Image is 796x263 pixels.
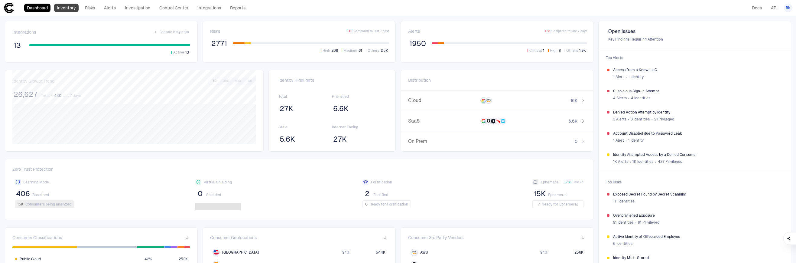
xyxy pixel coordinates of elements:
span: Denied Action Attempt by Identity [613,110,782,115]
span: 1 Alert [613,138,624,143]
span: 91 Identities [613,220,634,225]
span: + 38 [545,29,550,33]
button: Medium61 [340,48,363,53]
span: 7 [538,202,540,207]
span: Internet Facing [332,125,385,130]
span: Baselined [32,192,49,197]
span: Fortified [373,192,388,197]
span: Medium [343,48,357,53]
button: 2771 [210,39,228,48]
span: Identity Growth Trend [12,78,54,84]
button: 27K [332,134,348,144]
button: 0Ready for Fortification [362,200,411,208]
span: 15K [534,189,546,198]
span: Integrations [12,29,36,35]
span: Consumer Classifications [12,235,62,240]
span: 1 Alert [613,74,624,79]
button: High8 [547,48,562,53]
span: Ready for Fortification [369,202,408,207]
span: 91 Privileged [638,220,659,225]
span: High [323,48,330,53]
span: Overprivileged Exposure [613,213,782,218]
span: Ready for Ephemeral [542,202,578,207]
span: Ephemeral [541,180,559,185]
button: 26,627 [12,90,39,99]
span: AWS [420,250,428,255]
span: 6.6K [568,118,577,124]
span: Connect Integration [160,30,189,34]
span: Access from a Known IoC [613,67,782,72]
button: 0 [195,189,205,199]
span: Zero Trust Protection [12,166,586,174]
span: Stale [278,125,332,130]
span: 27K [280,104,293,113]
span: 5 Identities [613,241,632,246]
span: 16K [570,98,577,103]
button: 2 [362,189,372,199]
span: 1 Identity [628,138,644,143]
button: 6.6K [332,104,350,113]
span: Top Alerts [602,52,787,64]
span: 5.6K [280,135,295,144]
span: 42 % [145,257,152,261]
span: 94 % [342,250,349,255]
span: 3 Alerts [613,117,626,122]
span: 1950 [409,39,426,48]
span: Identity Multi-Stored [613,255,782,260]
span: Ephemeral [548,192,567,197]
span: 406 [16,189,30,198]
span: Exposed Secret Found by Secret Scanning [613,192,782,197]
span: On Prem [408,138,467,144]
span: Open Issues [608,28,781,35]
button: 7D [209,78,220,84]
button: 406 [15,189,31,199]
span: SaaS [408,118,467,124]
button: 7Ready for Ephemeral [532,200,583,208]
span: Consumer 3rd Party Vendors [408,235,463,240]
button: 5.6K [278,134,296,144]
span: [GEOGRAPHIC_DATA] [222,250,259,255]
span: ∙ [635,218,637,227]
span: 2771 [211,39,227,48]
span: 94 % [540,250,547,255]
span: Active Identity of Offboarded Employee [613,234,782,239]
button: 13 [12,41,22,50]
span: ∙ [655,157,657,166]
span: 2 Privileged [654,117,674,122]
span: Shielded [206,192,221,197]
span: Risks [210,28,220,34]
span: Compared to last 7 days [354,29,389,33]
a: Integrations [195,4,224,12]
div: AWS [412,250,417,255]
a: Dashboard [24,4,50,12]
span: 13 [185,50,189,55]
span: 3 Identities [631,117,650,122]
a: API [768,4,780,12]
a: Docs [749,4,765,12]
span: Learning Mode [23,180,49,185]
button: BK [784,4,792,12]
button: 15K [532,189,547,199]
button: 90D [232,78,243,84]
span: + 111 [347,29,353,33]
span: 4 Identities [631,96,650,100]
span: Total [278,94,332,99]
button: 30D [221,78,232,84]
span: 2 [365,189,369,198]
span: 206 [331,48,338,53]
button: High206 [320,48,339,53]
span: Active [173,50,184,55]
span: 1K Alerts [613,159,628,164]
a: Investigation [122,4,153,12]
span: Fortification [371,180,392,185]
span: 0 [365,202,368,207]
button: 27K [278,104,294,113]
button: Connect Integration [152,28,190,36]
a: Alerts [101,4,119,12]
img: US [213,250,219,255]
span: 61 [359,48,362,53]
span: Virtual Shielding [204,180,232,185]
a: Reports [227,4,248,12]
span: 0 [575,139,577,144]
span: + 440 [52,93,61,98]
